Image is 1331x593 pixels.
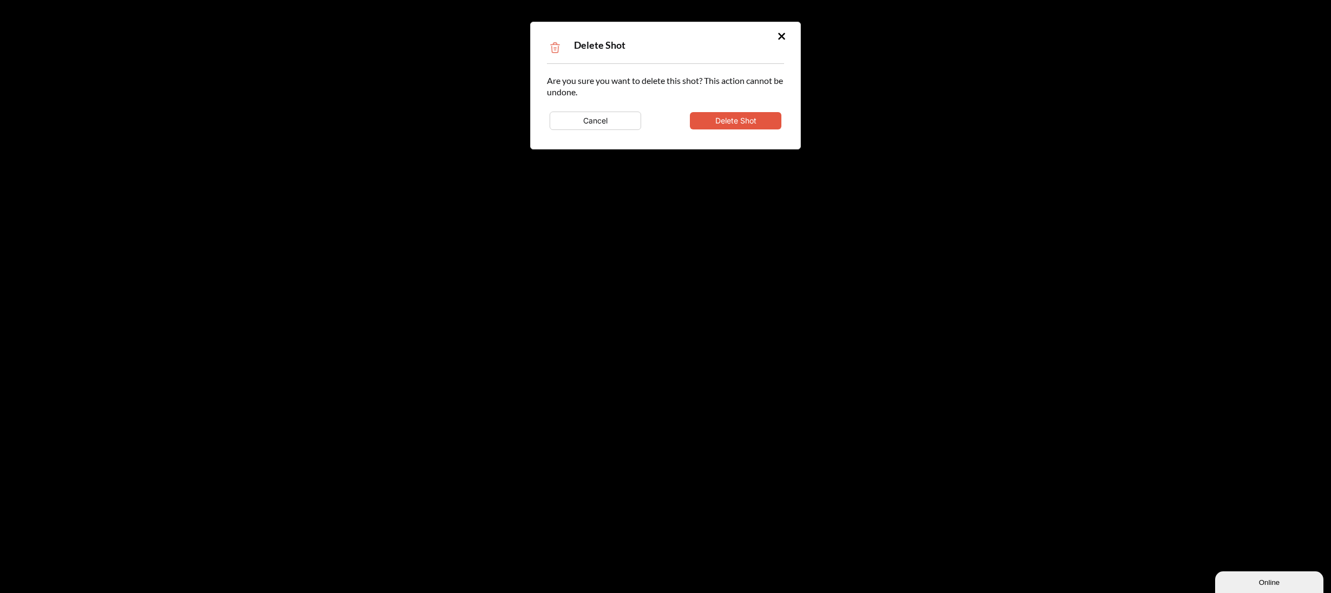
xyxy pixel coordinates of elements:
img: Trash Icon [547,40,563,56]
span: Delete Shot [574,39,625,51]
div: Are you sure you want to delete this shot? This action cannot be undone. [547,75,784,133]
button: Delete Shot [690,112,781,129]
iframe: chat widget [1215,569,1326,593]
button: Cancel [550,112,641,130]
